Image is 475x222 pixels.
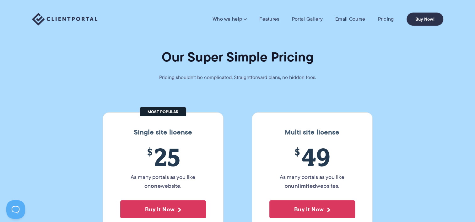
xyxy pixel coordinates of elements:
[120,143,206,171] span: 25
[258,128,366,136] h3: Multi site license
[109,128,217,136] h3: Single site license
[151,182,161,190] strong: one
[292,16,323,22] a: Portal Gallery
[143,73,332,82] p: Pricing shouldn't be complicated. Straightforward plans, no hidden fees.
[269,173,355,190] p: As many portals as you like on websites.
[291,182,316,190] strong: unlimited
[335,16,365,22] a: Email Course
[120,173,206,190] p: As many portals as you like on website.
[6,200,25,219] iframe: Toggle Customer Support
[259,16,279,22] a: Features
[120,200,206,218] button: Buy It Now
[213,16,247,22] a: Who we help
[378,16,394,22] a: Pricing
[407,13,443,26] a: Buy Now!
[269,143,355,171] span: 49
[269,200,355,218] button: Buy It Now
